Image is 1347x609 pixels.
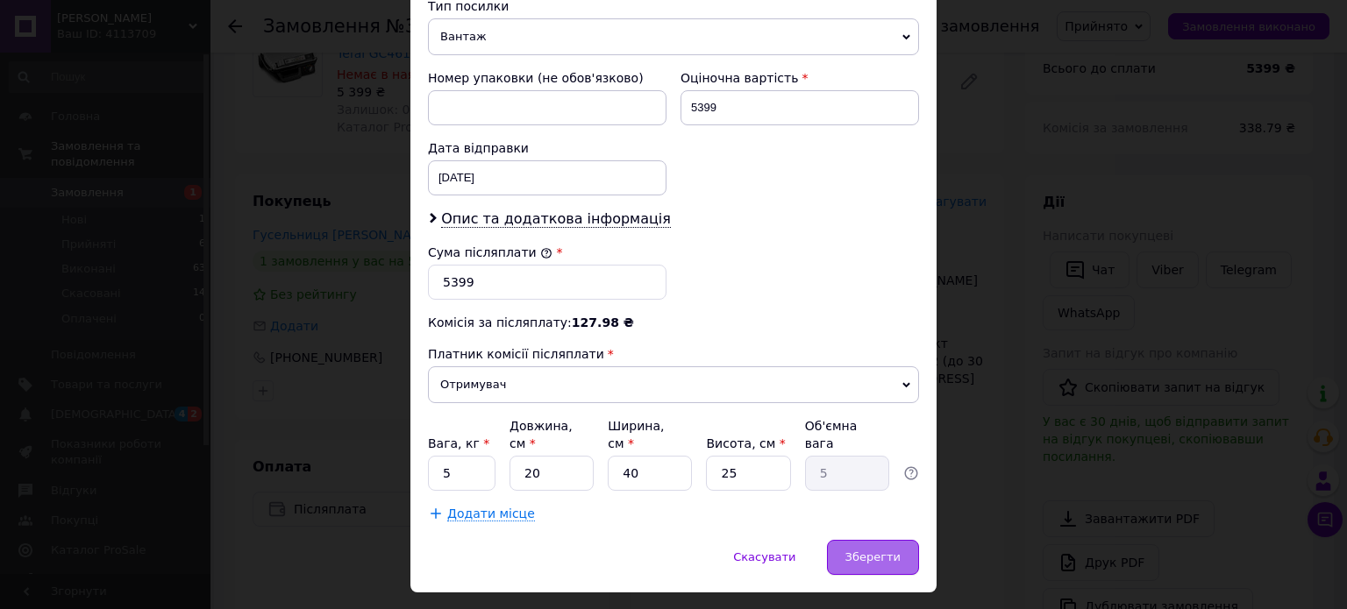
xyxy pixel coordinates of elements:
[428,139,666,157] div: Дата відправки
[733,550,795,563] span: Скасувати
[681,69,919,87] div: Оціночна вартість
[428,314,919,331] div: Комісія за післяплату:
[510,419,573,450] label: Довжина, см
[428,366,919,403] span: Отримувач
[447,506,535,521] span: Додати місце
[428,436,489,450] label: Вага, кг
[608,419,664,450] label: Ширина, см
[428,347,604,361] span: Платник комісії післяплати
[706,436,785,450] label: Висота, см
[572,315,634,329] span: 127.98 ₴
[428,69,666,87] div: Номер упаковки (не обов'язково)
[845,550,901,563] span: Зберегти
[428,245,552,259] label: Сума післяплати
[805,417,889,452] div: Об'ємна вага
[441,210,671,228] span: Опис та додаткова інформація
[428,18,919,55] span: Вантаж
